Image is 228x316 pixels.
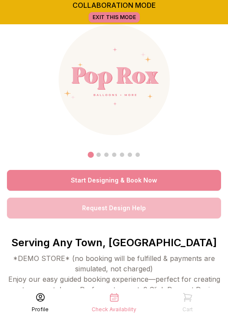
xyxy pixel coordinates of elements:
[7,170,221,191] a: Start Designing & Book Now
[7,198,221,218] a: Request Design Help
[89,12,140,23] a: Exit This Mode
[182,306,193,313] div: Cart
[7,236,221,250] p: Serving Any Town, [GEOGRAPHIC_DATA]
[32,306,49,313] div: Profile
[92,306,136,313] div: Check Availability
